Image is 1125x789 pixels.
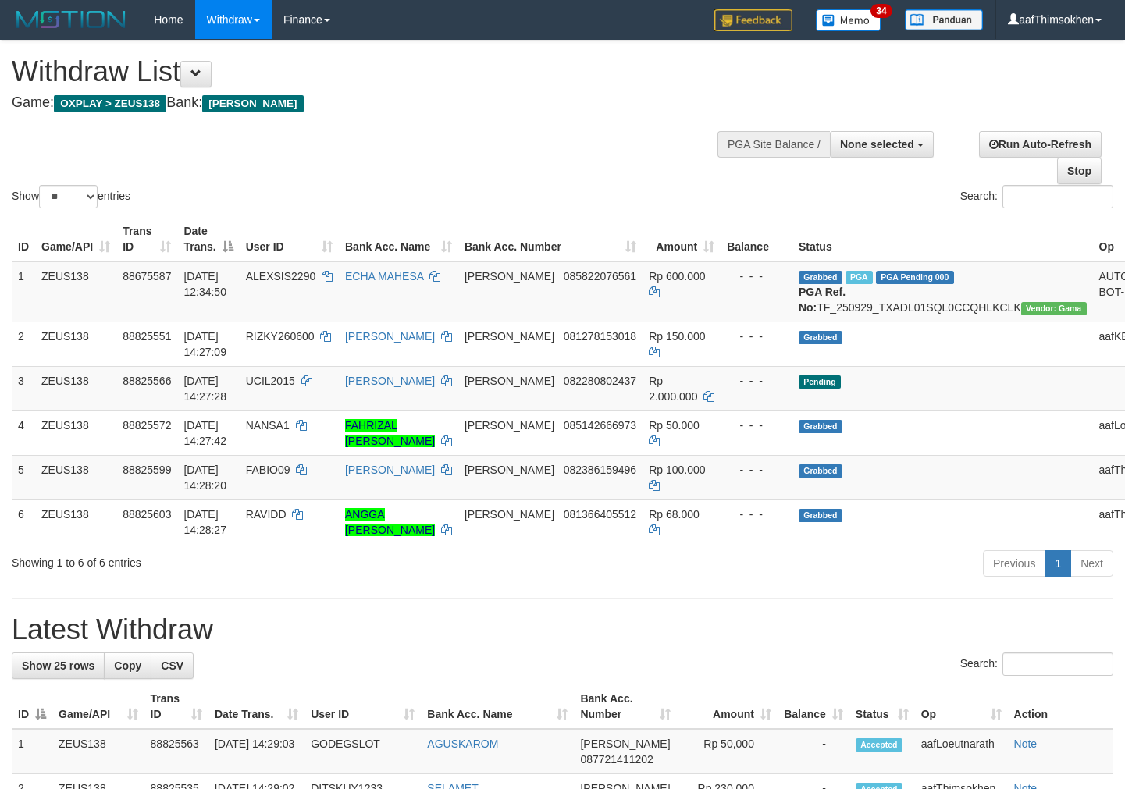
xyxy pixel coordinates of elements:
[345,508,435,536] a: ANGGA [PERSON_NAME]
[727,418,786,433] div: - - -
[465,464,554,476] span: [PERSON_NAME]
[12,56,735,87] h1: Withdraw List
[144,684,208,729] th: Trans ID: activate to sort column ascending
[643,217,721,261] th: Amount: activate to sort column ascending
[816,9,881,31] img: Button%20Memo.svg
[915,729,1008,774] td: aafLoeutnarath
[677,684,778,729] th: Amount: activate to sort column ascending
[12,684,52,729] th: ID: activate to sort column descending
[465,375,554,387] span: [PERSON_NAME]
[12,549,457,570] div: Showing 1 to 6 of 6 entries
[240,217,339,261] th: User ID: activate to sort column ascending
[727,462,786,478] div: - - -
[564,270,636,283] span: Copy 085822076561 to clipboard
[345,270,423,283] a: ECHA MAHESA
[123,375,171,387] span: 88825566
[116,217,177,261] th: Trans ID: activate to sort column ascending
[849,684,915,729] th: Status: activate to sort column ascending
[246,508,287,521] span: RAVIDD
[840,138,914,151] span: None selected
[649,270,705,283] span: Rp 600.000
[12,410,35,455] td: 4
[960,652,1113,676] label: Search:
[177,217,239,261] th: Date Trans.: activate to sort column descending
[677,729,778,774] td: Rp 50,000
[421,684,574,729] th: Bank Acc. Name: activate to sort column ascending
[123,270,171,283] span: 88675587
[123,464,171,476] span: 88825599
[35,261,116,322] td: ZEUS138
[792,261,1093,322] td: TF_250929_TXADL01SQL0CCQHLKCLK
[12,499,35,544] td: 6
[799,286,846,314] b: PGA Ref. No:
[465,419,554,432] span: [PERSON_NAME]
[905,9,983,30] img: panduan.png
[12,95,735,111] h4: Game: Bank:
[721,217,792,261] th: Balance
[649,330,705,343] span: Rp 150.000
[304,729,421,774] td: GODEGSLOT
[649,419,700,432] span: Rp 50.000
[183,375,226,403] span: [DATE] 14:27:28
[564,419,636,432] span: Copy 085142666973 to clipboard
[799,420,842,433] span: Grabbed
[564,375,636,387] span: Copy 082280802437 to clipboard
[123,330,171,343] span: 88825551
[846,271,873,284] span: Marked by aafpengsreynich
[161,659,183,672] span: CSV
[345,419,435,447] a: FAHRIZAL [PERSON_NAME]
[717,131,830,158] div: PGA Site Balance /
[12,261,35,322] td: 1
[714,9,792,31] img: Feedback.jpg
[12,729,52,774] td: 1
[12,322,35,366] td: 2
[979,131,1102,158] a: Run Auto-Refresh
[54,95,166,112] span: OXPLAY > ZEUS138
[778,684,849,729] th: Balance: activate to sort column ascending
[12,8,130,31] img: MOTION_logo.png
[246,464,290,476] span: FABIO09
[208,684,304,729] th: Date Trans.: activate to sort column ascending
[799,509,842,522] span: Grabbed
[151,652,194,679] a: CSV
[778,729,849,774] td: -
[856,738,902,752] span: Accepted
[427,737,498,750] a: AGUSKAROM
[246,270,316,283] span: ALEXSIS2290
[799,331,842,344] span: Grabbed
[12,614,1113,645] h1: Latest Withdraw
[123,419,171,432] span: 88825572
[574,684,676,729] th: Bank Acc. Number: activate to sort column ascending
[1002,185,1113,208] input: Search:
[35,322,116,366] td: ZEUS138
[830,131,934,158] button: None selected
[458,217,643,261] th: Bank Acc. Number: activate to sort column ascending
[339,217,458,261] th: Bank Acc. Name: activate to sort column ascending
[465,330,554,343] span: [PERSON_NAME]
[202,95,303,112] span: [PERSON_NAME]
[35,366,116,410] td: ZEUS138
[799,271,842,284] span: Grabbed
[246,419,290,432] span: NANSA1
[183,508,226,536] span: [DATE] 14:28:27
[649,464,705,476] span: Rp 100.000
[35,455,116,499] td: ZEUS138
[22,659,94,672] span: Show 25 rows
[304,684,421,729] th: User ID: activate to sort column ascending
[114,659,141,672] span: Copy
[799,375,841,389] span: Pending
[35,217,116,261] th: Game/API: activate to sort column ascending
[1070,550,1113,577] a: Next
[1021,302,1087,315] span: Vendor URL: https://trx31.1velocity.biz
[52,729,144,774] td: ZEUS138
[183,419,226,447] span: [DATE] 14:27:42
[876,271,954,284] span: PGA Pending
[792,217,1093,261] th: Status
[465,270,554,283] span: [PERSON_NAME]
[983,550,1045,577] a: Previous
[39,185,98,208] select: Showentries
[123,508,171,521] span: 88825603
[649,375,697,403] span: Rp 2.000.000
[246,375,295,387] span: UCIL2015
[727,373,786,389] div: - - -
